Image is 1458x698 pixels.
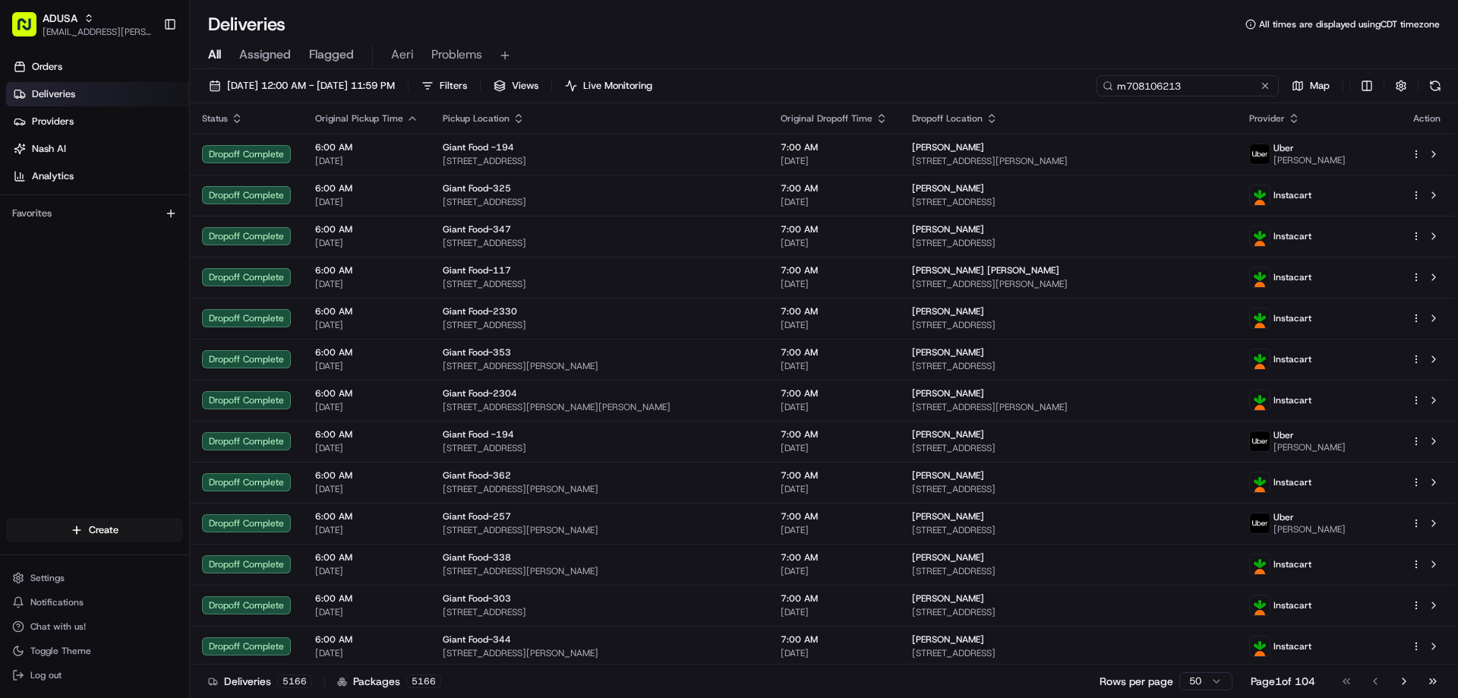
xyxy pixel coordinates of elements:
span: [STREET_ADDRESS] [912,647,1226,659]
span: [PERSON_NAME] [912,469,984,482]
span: Orders [32,60,62,74]
span: Giant Food-117 [443,264,511,276]
a: Deliveries [6,82,189,106]
button: Notifications [6,592,183,613]
span: [STREET_ADDRESS] [912,237,1226,249]
span: Giant Food-2330 [443,305,517,317]
span: [DATE] [315,401,418,413]
span: [PERSON_NAME] [912,223,984,235]
img: profile_instacart_ahold_partner.png [1250,472,1270,492]
span: [STREET_ADDRESS] [912,442,1226,454]
span: [PERSON_NAME] [PERSON_NAME] [912,264,1059,276]
span: [STREET_ADDRESS] [443,442,756,454]
button: ADUSA [43,11,77,26]
span: [STREET_ADDRESS][PERSON_NAME] [912,155,1226,167]
span: Giant Food-338 [443,551,511,564]
span: 6:00 AM [315,428,418,441]
span: [DATE] [781,401,888,413]
p: Welcome 👋 [15,61,276,85]
button: ADUSA[EMAIL_ADDRESS][PERSON_NAME][DOMAIN_NAME] [6,6,157,43]
span: [DATE] [781,196,888,208]
div: 💻 [128,222,140,234]
p: Rows per page [1100,674,1173,689]
input: Clear [39,98,251,114]
div: Page 1 of 104 [1251,674,1315,689]
img: profile_uber_ahold_partner.png [1250,513,1270,533]
a: Nash AI [6,137,189,161]
span: [PERSON_NAME] [912,592,984,605]
span: Settings [30,572,65,584]
img: profile_instacart_ahold_partner.png [1250,554,1270,574]
img: profile_instacart_ahold_partner.png [1250,267,1270,287]
span: [DATE] 12:00 AM - [DATE] 11:59 PM [227,79,395,93]
img: 1736555255976-a54dd68f-1ca7-489b-9aae-adbdc363a1c4 [15,145,43,172]
span: Giant Food-353 [443,346,511,358]
span: [DATE] [781,360,888,372]
span: [DATE] [781,606,888,618]
button: [DATE] 12:00 AM - [DATE] 11:59 PM [202,75,402,96]
span: [STREET_ADDRESS] [912,319,1226,331]
img: Nash [15,15,46,46]
span: [DATE] [315,442,418,454]
span: [STREET_ADDRESS][PERSON_NAME] [443,360,756,372]
span: [STREET_ADDRESS] [912,606,1226,618]
span: [DATE] [781,647,888,659]
span: 6:00 AM [315,346,418,358]
div: 5166 [406,674,441,688]
span: [STREET_ADDRESS] [443,319,756,331]
span: Provider [1249,112,1285,125]
span: [DATE] [315,360,418,372]
span: Flagged [309,46,354,64]
span: [DATE] [315,524,418,536]
span: Providers [32,115,74,128]
span: [STREET_ADDRESS][PERSON_NAME] [912,401,1226,413]
button: Filters [415,75,474,96]
span: [STREET_ADDRESS] [443,606,756,618]
span: [STREET_ADDRESS] [443,155,756,167]
span: Toggle Theme [30,645,91,657]
span: [STREET_ADDRESS] [912,524,1226,536]
span: 7:00 AM [781,182,888,194]
span: 6:00 AM [315,469,418,482]
span: Uber [1273,511,1294,523]
span: Deliveries [32,87,75,101]
span: [STREET_ADDRESS] [912,360,1226,372]
span: Knowledge Base [30,220,116,235]
span: Instacart [1273,271,1311,283]
span: Chat with us! [30,621,86,633]
button: Settings [6,567,183,589]
span: [DATE] [315,155,418,167]
span: 6:00 AM [315,551,418,564]
h1: Deliveries [208,12,286,36]
span: 7:00 AM [781,551,888,564]
span: 7:00 AM [781,633,888,646]
button: Views [487,75,545,96]
span: Original Dropoff Time [781,112,873,125]
span: 7:00 AM [781,592,888,605]
span: Pickup Location [443,112,510,125]
div: Favorites [6,201,183,226]
span: Views [512,79,538,93]
span: Giant Food -194 [443,141,514,153]
img: profile_uber_ahold_partner.png [1250,144,1270,164]
button: Map [1285,75,1336,96]
span: [PERSON_NAME] [1273,154,1346,166]
span: 6:00 AM [315,592,418,605]
a: 📗Knowledge Base [9,214,122,242]
div: Start new chat [52,145,249,160]
span: [DATE] [781,565,888,577]
span: All times are displayed using CDT timezone [1259,18,1440,30]
span: [PERSON_NAME] [1273,523,1346,535]
span: API Documentation [144,220,244,235]
img: profile_instacart_ahold_partner.png [1250,390,1270,410]
img: profile_instacart_ahold_partner.png [1250,185,1270,205]
img: profile_uber_ahold_partner.png [1250,431,1270,451]
span: 6:00 AM [315,182,418,194]
span: [DATE] [781,483,888,495]
span: Log out [30,669,62,681]
div: Action [1411,112,1443,125]
span: Giant Food-347 [443,223,511,235]
span: 7:00 AM [781,141,888,153]
span: 6:00 AM [315,264,418,276]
